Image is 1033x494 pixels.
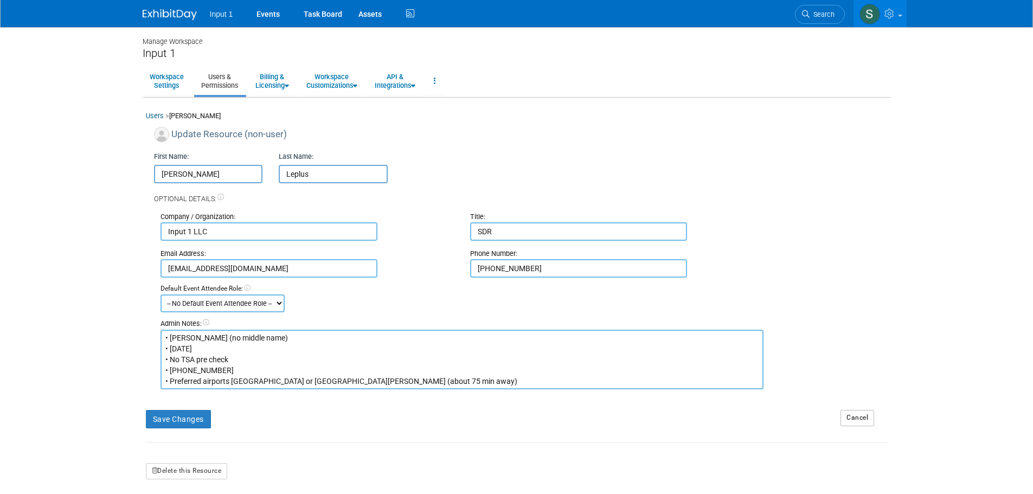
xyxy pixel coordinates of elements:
a: Users [146,112,164,120]
label: First Name: [154,152,189,162]
span: Search [810,10,835,18]
span: Input 1 [210,10,233,18]
textarea: • [PERSON_NAME] (no middle name) • [DATE] • No TSA pre check • [PHONE_NUMBER] • Preferred airport... [161,330,764,389]
div: Title: [470,212,763,222]
div: Company / Organization: [161,212,454,222]
a: Billing &Licensing [248,68,296,94]
a: Search [795,5,845,24]
a: API &Integrations [368,68,422,94]
a: WorkspaceSettings [143,68,191,94]
div: Optional Details: [154,183,888,204]
img: Susan Stout [859,4,880,24]
div: Admin Notes: [161,319,764,329]
div: Default Event Attendee Role: [161,284,888,294]
label: Last Name: [279,152,313,162]
div: Phone Number: [470,249,763,259]
div: [PERSON_NAME] [146,111,888,127]
input: Last Name [279,165,388,183]
input: First Name [154,165,263,183]
span: > [165,112,169,120]
img: ExhibitDay [143,9,197,20]
button: Delete this Resource [146,463,228,479]
div: Input 1 [143,47,891,60]
a: WorkspaceCustomizations [299,68,364,94]
a: Cancel [840,410,874,426]
img: Associate-Profile-5.png [154,127,169,142]
div: Manage Workspace [143,27,891,47]
div: Email Address: [161,249,454,259]
a: Users &Permissions [194,68,245,94]
div: Update Resource (non-user) [154,127,888,146]
button: Save Changes [146,410,211,428]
